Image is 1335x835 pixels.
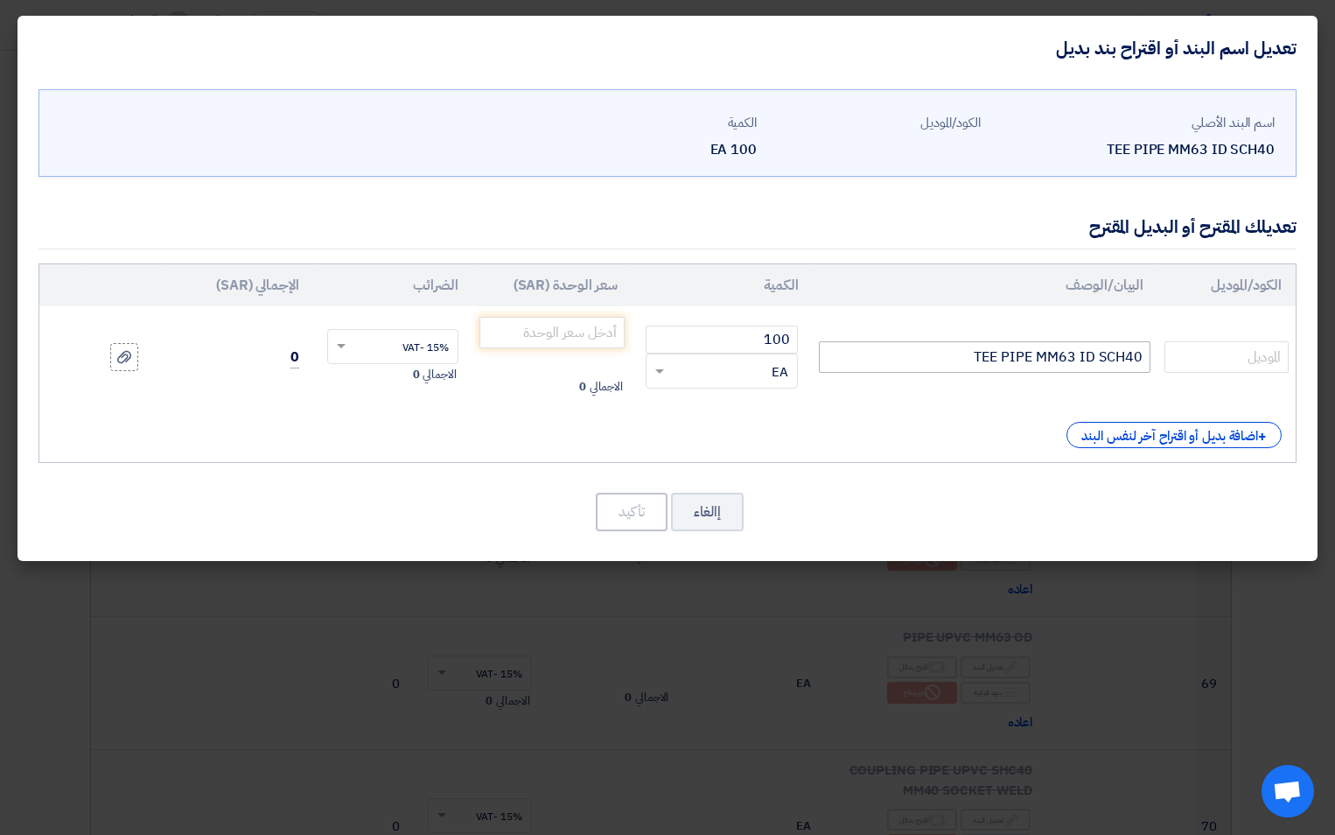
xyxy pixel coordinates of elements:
[646,326,798,354] input: RFQ_STEP1.ITEMS.2.AMOUNT_TITLE
[167,264,313,306] th: الإجمالي (SAR)
[1258,426,1267,447] span: +
[596,493,667,531] button: تأكيد
[472,264,632,306] th: سعر الوحدة (SAR)
[290,347,299,368] span: 0
[772,362,788,382] span: EA
[995,139,1275,160] div: TEE PIPE MM63 ID SCH40
[413,366,420,383] span: 0
[812,264,1157,306] th: البيان/الوصف
[1089,214,1297,240] div: تعديلك المقترح أو البديل المقترح
[1056,37,1297,60] h4: تعديل اسم البند أو اقتراح بند بديل
[819,341,1150,373] input: Add Item Description
[1262,765,1314,817] a: Open chat
[313,264,472,306] th: الضرائب
[632,264,812,306] th: الكمية
[771,113,981,133] div: الكود/الموديل
[995,113,1275,133] div: اسم البند الأصلي
[1066,422,1282,448] div: اضافة بديل أو اقتراح آخر لنفس البند
[423,366,456,383] span: الاجمالي
[579,378,586,396] span: 0
[547,113,757,133] div: الكمية
[547,139,757,160] div: 100 EA
[1157,264,1296,306] th: الكود/الموديل
[671,493,744,531] button: إالغاء
[479,317,625,348] input: أدخل سعر الوحدة
[590,378,623,396] span: الاجمالي
[327,329,458,364] ng-select: VAT
[1164,341,1289,373] input: الموديل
